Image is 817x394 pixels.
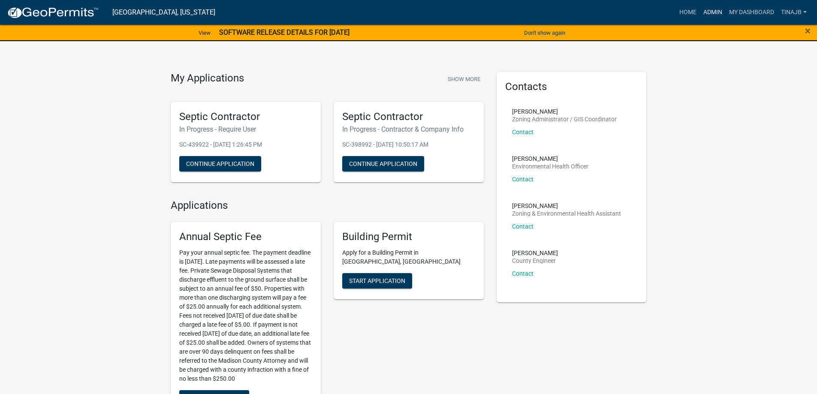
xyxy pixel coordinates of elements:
a: Contact [512,223,534,230]
button: Start Application [342,273,412,289]
span: × [805,25,811,37]
h5: Septic Contractor [179,111,312,123]
a: Admin [700,4,726,21]
h5: Annual Septic Fee [179,231,312,243]
a: [GEOGRAPHIC_DATA], [US_STATE] [112,5,215,20]
h4: Applications [171,199,484,212]
span: Start Application [349,277,405,284]
a: Contact [512,270,534,277]
strong: SOFTWARE RELEASE DETAILS FOR [DATE] [219,28,350,36]
a: My Dashboard [726,4,778,21]
p: SC-439922 - [DATE] 1:26:45 PM [179,140,312,149]
p: Zoning & Environmental Health Assistant [512,211,621,217]
p: Apply for a Building Permit in [GEOGRAPHIC_DATA], [GEOGRAPHIC_DATA] [342,248,475,266]
p: Zoning Administrator / GIS Coordinator [512,116,617,122]
a: Contact [512,176,534,183]
a: Home [676,4,700,21]
p: [PERSON_NAME] [512,108,617,114]
a: View [195,26,214,40]
a: Tinajb [778,4,810,21]
button: Close [805,26,811,36]
h5: Contacts [505,81,638,93]
h6: In Progress - Contractor & Company Info [342,125,475,133]
h6: In Progress - Require User [179,125,312,133]
p: [PERSON_NAME] [512,156,588,162]
button: Continue Application [179,156,261,171]
h5: Building Permit [342,231,475,243]
h4: My Applications [171,72,244,85]
p: Environmental Health Officer [512,163,588,169]
button: Continue Application [342,156,424,171]
button: Show More [444,72,484,86]
h5: Septic Contractor [342,111,475,123]
a: Contact [512,129,534,135]
p: [PERSON_NAME] [512,250,558,256]
p: Pay your annual septic fee. The payment deadline is [DATE]. Late payments will be assessed a late... [179,248,312,383]
p: SC-398992 - [DATE] 10:50:17 AM [342,140,475,149]
button: Don't show again [521,26,569,40]
p: [PERSON_NAME] [512,203,621,209]
p: County Engineer [512,258,558,264]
